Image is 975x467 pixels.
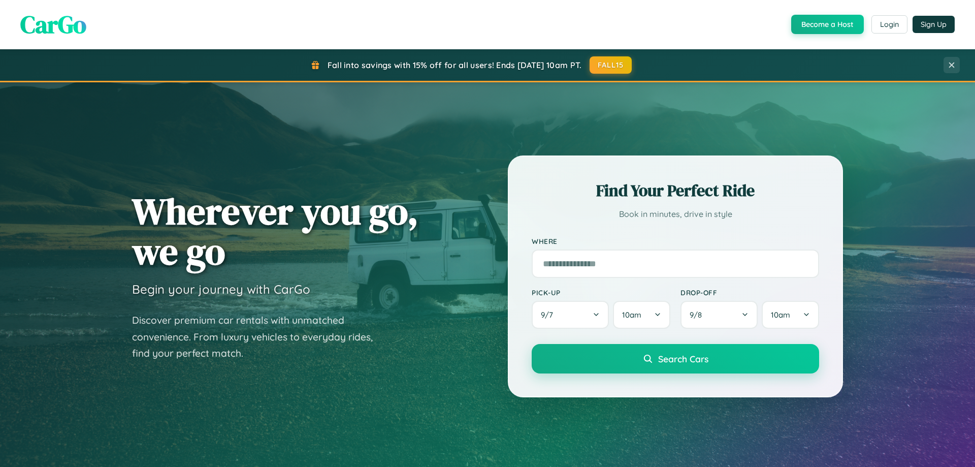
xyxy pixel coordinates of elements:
[590,56,632,74] button: FALL15
[680,288,819,297] label: Drop-off
[771,310,790,320] span: 10am
[328,60,582,70] span: Fall into savings with 15% off for all users! Ends [DATE] 10am PT.
[532,207,819,222] p: Book in minutes, drive in style
[622,310,641,320] span: 10am
[132,191,418,271] h1: Wherever you go, we go
[762,301,819,329] button: 10am
[690,310,707,320] span: 9 / 8
[680,301,758,329] button: 9/8
[20,8,86,41] span: CarGo
[532,344,819,373] button: Search Cars
[613,301,670,329] button: 10am
[871,15,907,34] button: Login
[132,312,386,362] p: Discover premium car rentals with unmatched convenience. From luxury vehicles to everyday rides, ...
[532,237,819,245] label: Where
[132,282,310,297] h3: Begin your journey with CarGo
[532,288,670,297] label: Pick-up
[658,353,708,364] span: Search Cars
[791,15,864,34] button: Become a Host
[541,310,558,320] span: 9 / 7
[532,301,609,329] button: 9/7
[913,16,955,33] button: Sign Up
[532,179,819,202] h2: Find Your Perfect Ride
